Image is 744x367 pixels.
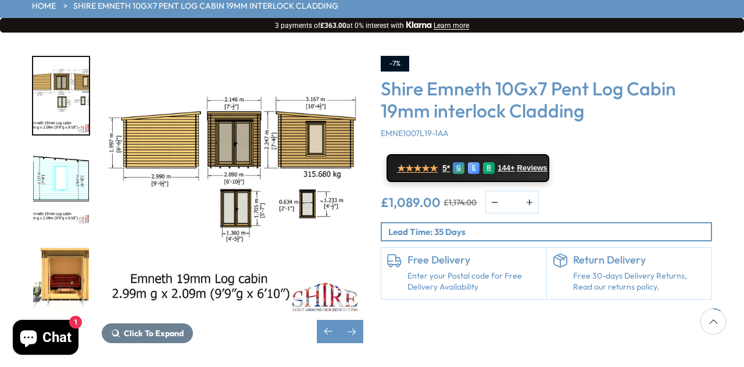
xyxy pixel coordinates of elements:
img: Shire Emneth 10Gx7 Pent Log Cabin 19mm interlock Cladding - Best Shed [102,56,363,318]
h3: Shire Emneth 10Gx7 Pent Log Cabin 19mm interlock Cladding [381,77,712,122]
div: 4 / 12 [102,56,363,343]
div: 5 / 12 [32,147,90,227]
div: -7% [381,56,409,72]
span: 144+ [498,163,514,173]
span: ★★★★★ [397,163,438,174]
img: Emneth_2990g209010gx719mm000life_c9c831cf-17ba-4c3c-b812-97410293d760_200x200.jpg [33,239,89,316]
div: 6 / 12 [32,238,90,318]
del: £1,174.00 [443,198,477,206]
a: Shire Emneth 10Gx7 Pent Log Cabin 19mm interlock Cladding [73,1,338,12]
img: 2990g209010gx7Emneth19mmLINEMFT_68e7d8f7-1e53-4ef6-9a58-911b5e10e29c_200x200.jpg [33,57,89,134]
h6: Free Delivery [407,254,541,266]
p: Lead Time: 35 Days [388,226,711,238]
a: ★★★★★ 5* G E R 144+ Reviews [387,154,549,182]
div: 4 / 12 [32,56,90,136]
div: Previous slide [317,320,340,343]
span: EMNE1007L19-1AA [381,128,449,138]
button: Click To Expand [102,323,193,343]
p: Free 30-days Delivery Returns, Read our returns policy. [573,270,706,293]
h6: Return Delivery [573,254,706,266]
ins: £1,089.00 [381,196,441,209]
div: G [453,162,464,174]
div: E [468,162,480,174]
span: Reviews [517,163,548,173]
a: HOME [32,1,56,12]
inbox-online-store-chat: Shopify online store chat [9,320,82,358]
span: Click To Expand [124,328,184,339]
a: Enter your Postal code for Free Delivery Availability [407,270,541,293]
div: R [483,162,495,174]
img: 2990g209010gx7Emneth19mmINTERNAL_a8d99ca4-87b4-4b47-ac77-b18d3f781310_200x200.jpg [33,148,89,226]
div: Next slide [340,320,363,343]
